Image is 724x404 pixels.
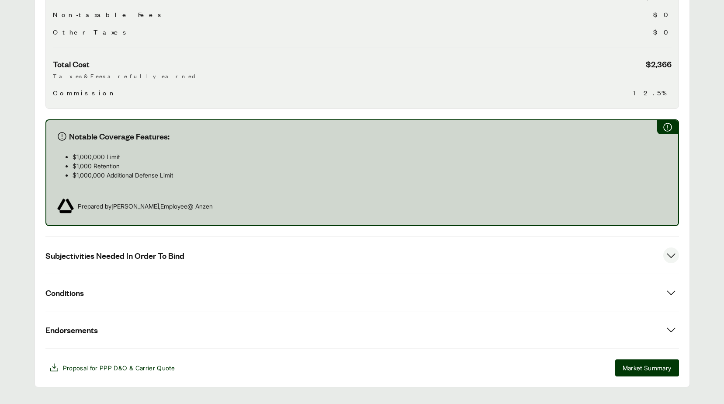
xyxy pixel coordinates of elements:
span: Commission [53,87,117,98]
button: Subjectivities Needed In Order To Bind [45,237,679,274]
button: Conditions [45,274,679,311]
span: Endorsements [45,324,98,335]
p: $1,000,000 Limit [73,152,668,161]
span: Prepared by [PERSON_NAME] , Employee @ Anzen [78,202,213,211]
span: 12.5% [633,87,672,98]
span: & Carrier Quote [129,364,175,372]
span: Notable Coverage Features: [69,131,170,142]
span: PPP D&O [100,364,127,372]
span: $2,366 [646,59,672,70]
span: $0 [653,9,672,20]
span: Proposal for [63,363,175,373]
span: Non-taxable Fees [53,9,165,20]
button: Market Summary [615,359,679,376]
span: Total Cost [53,59,90,70]
span: Other Taxes [53,27,130,37]
p: $1,000 Retention [73,161,668,171]
button: Endorsements [45,311,679,348]
span: Conditions [45,287,84,298]
p: Taxes & Fees are fully earned. [53,71,672,80]
button: Proposal for PPP D&O & Carrier Quote [45,359,179,376]
span: Market Summary [623,363,672,373]
span: $0 [653,27,672,37]
p: $1,000,000 Additional Defense Limit [73,171,668,180]
span: Subjectivities Needed In Order To Bind [45,250,184,261]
